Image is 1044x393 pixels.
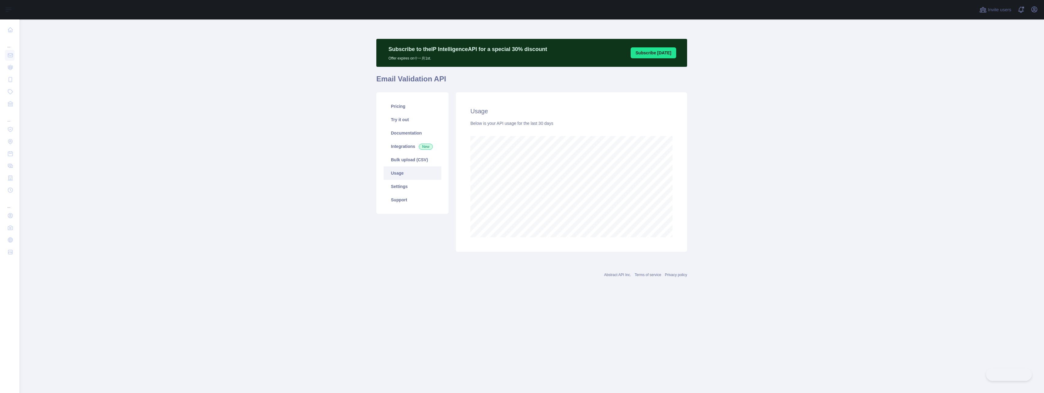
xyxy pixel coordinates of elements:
a: Settings [384,180,441,193]
h2: Usage [470,107,673,115]
div: ... [5,36,15,49]
p: Offer expires on 十一月 1st. [388,53,547,61]
a: Support [384,193,441,207]
div: Below is your API usage for the last 30 days [470,120,673,126]
a: Terms of service [635,273,661,277]
div: ... [5,111,15,123]
a: Pricing [384,100,441,113]
iframe: Toggle Customer Support [986,368,1032,381]
a: Try it out [384,113,441,126]
button: Subscribe [DATE] [631,47,676,58]
span: Invite users [988,6,1011,13]
h1: Email Validation API [376,74,687,89]
a: Integrations New [384,140,441,153]
a: Bulk upload (CSV) [384,153,441,166]
a: Abstract API Inc. [604,273,631,277]
a: Usage [384,166,441,180]
a: Privacy policy [665,273,687,277]
p: Subscribe to the IP Intelligence API for a special 30 % discount [388,45,547,53]
button: Invite users [978,5,1012,15]
div: ... [5,197,15,209]
span: New [419,144,433,150]
a: Documentation [384,126,441,140]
